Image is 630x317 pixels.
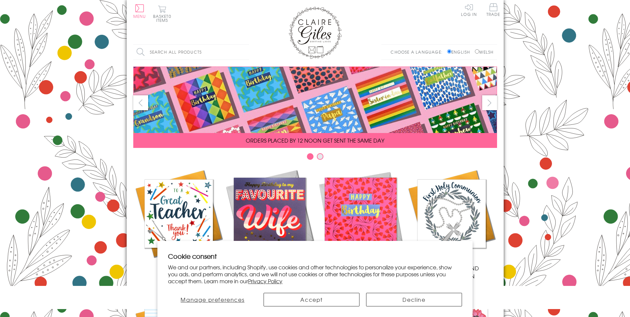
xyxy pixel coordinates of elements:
[289,7,342,59] img: Claire Giles Greetings Cards
[168,264,462,284] p: We and our partners, including Shopify, use cookies and other technologies to personalize your ex...
[482,95,497,110] button: next
[317,153,323,160] button: Carousel Page 2
[133,45,249,60] input: Search all products
[447,49,451,54] input: English
[366,293,462,306] button: Decline
[168,293,257,306] button: Manage preferences
[224,168,315,272] a: New Releases
[242,45,249,60] input: Search
[133,4,146,18] button: Menu
[406,168,497,280] a: Communion and Confirmation
[475,49,479,54] input: Welsh
[133,153,497,163] div: Carousel Pagination
[133,168,224,272] a: Academic
[156,13,171,23] span: 0 items
[307,153,314,160] button: Carousel Page 1 (Current Slide)
[315,168,406,272] a: Birthdays
[133,95,148,110] button: prev
[486,3,500,18] a: Trade
[475,49,494,55] label: Welsh
[248,277,282,285] a: Privacy Policy
[461,3,477,16] a: Log In
[246,136,384,144] span: ORDERS PLACED BY 12 NOON GET SENT THE SAME DAY
[447,49,473,55] label: English
[264,293,359,306] button: Accept
[168,251,462,261] h2: Cookie consent
[486,3,500,16] span: Trade
[133,13,146,19] span: Menu
[181,295,244,303] span: Manage preferences
[153,5,171,22] button: Basket0 items
[391,49,446,55] p: Choose a language:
